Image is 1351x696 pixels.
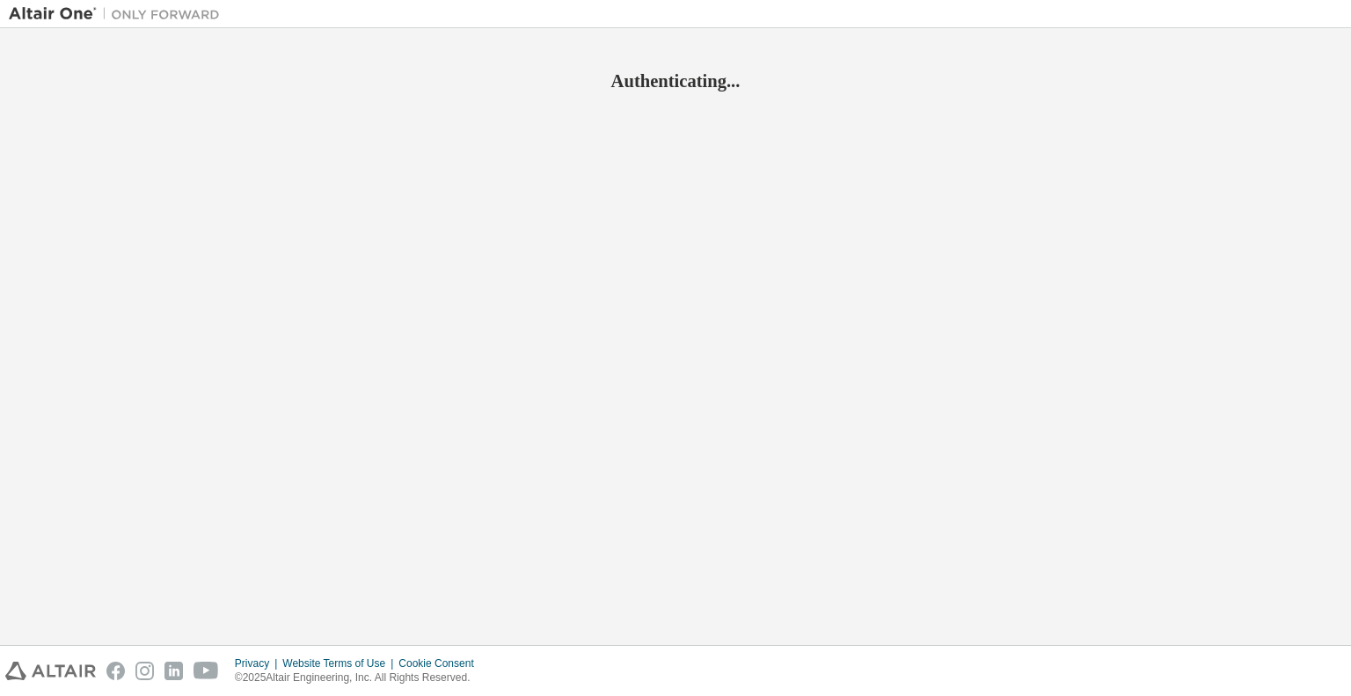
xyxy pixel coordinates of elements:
[194,662,219,680] img: youtube.svg
[9,5,229,23] img: Altair One
[282,656,398,670] div: Website Terms of Use
[235,670,485,685] p: © 2025 Altair Engineering, Inc. All Rights Reserved.
[9,70,1342,92] h2: Authenticating...
[235,656,282,670] div: Privacy
[106,662,125,680] img: facebook.svg
[5,662,96,680] img: altair_logo.svg
[398,656,484,670] div: Cookie Consent
[135,662,154,680] img: instagram.svg
[164,662,183,680] img: linkedin.svg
